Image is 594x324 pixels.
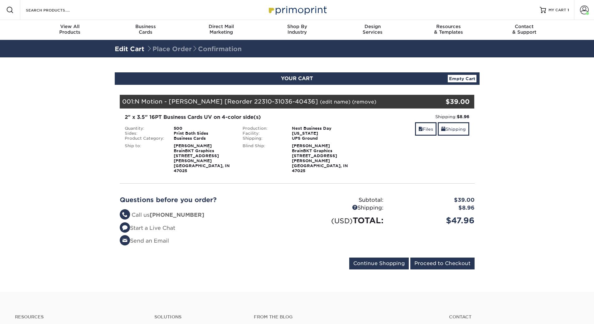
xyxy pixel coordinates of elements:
[486,24,562,35] div: & Support
[415,122,437,136] a: Files
[108,24,183,29] span: Business
[287,126,356,131] div: Next Business Day
[120,211,292,219] li: Call us
[320,99,350,105] a: (edit name)
[287,131,356,136] div: [US_STATE]
[441,127,446,132] span: shipping
[297,196,388,204] div: Subtotal:
[548,7,566,13] span: MY CART
[297,215,388,226] div: TOTAL:
[146,45,242,53] span: Place Order Confirmation
[108,20,183,40] a: BusinessCards
[349,258,409,269] input: Continue Shopping
[174,143,230,173] strong: [PERSON_NAME] BrainBKT Graphics [STREET_ADDRESS][PERSON_NAME] [GEOGRAPHIC_DATA], IN 47025
[169,131,238,136] div: Print Both Sides
[120,196,292,204] h2: Questions before you order?
[183,24,259,35] div: Marketing
[388,215,479,226] div: $47.96
[120,126,169,131] div: Quantity:
[486,24,562,29] span: Contact
[331,217,353,225] small: (USD)
[411,20,486,40] a: Resources& Templates
[352,99,376,105] a: (remove)
[32,24,108,29] span: View All
[15,314,145,320] h4: Resources
[486,20,562,40] a: Contact& Support
[169,136,238,141] div: Business Cards
[388,204,479,212] div: $8.96
[292,143,348,173] strong: [PERSON_NAME] BrainBKT Graphics [STREET_ADDRESS][PERSON_NAME] [GEOGRAPHIC_DATA], IN 47025
[281,75,313,81] span: YOUR CART
[108,24,183,35] div: Cards
[297,204,388,212] div: Shipping:
[410,258,475,269] input: Proceed to Checkout
[388,196,479,204] div: $39.00
[120,136,169,141] div: Product Category:
[438,122,469,136] a: Shipping
[125,114,351,121] div: 2" x 3.5" 16PT Business Cards UV on 4-color side(s)
[457,114,469,119] strong: $8.96
[415,97,470,106] div: $39.00
[259,24,335,29] span: Shop By
[25,6,86,14] input: SEARCH PRODUCTS.....
[150,212,204,218] strong: [PHONE_NUMBER]
[32,20,108,40] a: View AllProducts
[120,143,169,173] div: Ship to:
[287,136,356,141] div: UPS Ground
[183,24,259,29] span: Direct Mail
[120,95,415,109] div: 001:
[120,225,175,231] a: Start a Live Chat
[32,24,108,35] div: Products
[259,24,335,35] div: Industry
[183,20,259,40] a: Direct MailMarketing
[238,136,287,141] div: Shipping:
[154,314,244,320] h4: Solutions
[266,3,328,17] img: Primoprint
[259,20,335,40] a: Shop ByIndustry
[449,314,579,320] a: Contact
[567,8,569,12] span: 1
[238,143,287,173] div: Blind Ship:
[135,98,318,105] span: N Motion - [PERSON_NAME] [Reorder 22310-31036-40436]
[115,45,144,53] a: Edit Cart
[120,238,169,244] a: Send an Email
[448,75,476,82] a: Empty Cart
[120,131,169,136] div: Sides:
[169,126,238,131] div: 500
[411,24,486,35] div: & Templates
[361,114,470,120] div: Shipping:
[238,131,287,136] div: Facility:
[335,24,411,35] div: Services
[335,20,411,40] a: DesignServices
[335,24,411,29] span: Design
[238,126,287,131] div: Production:
[411,24,486,29] span: Resources
[418,127,423,132] span: files
[254,314,432,320] h4: From the Blog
